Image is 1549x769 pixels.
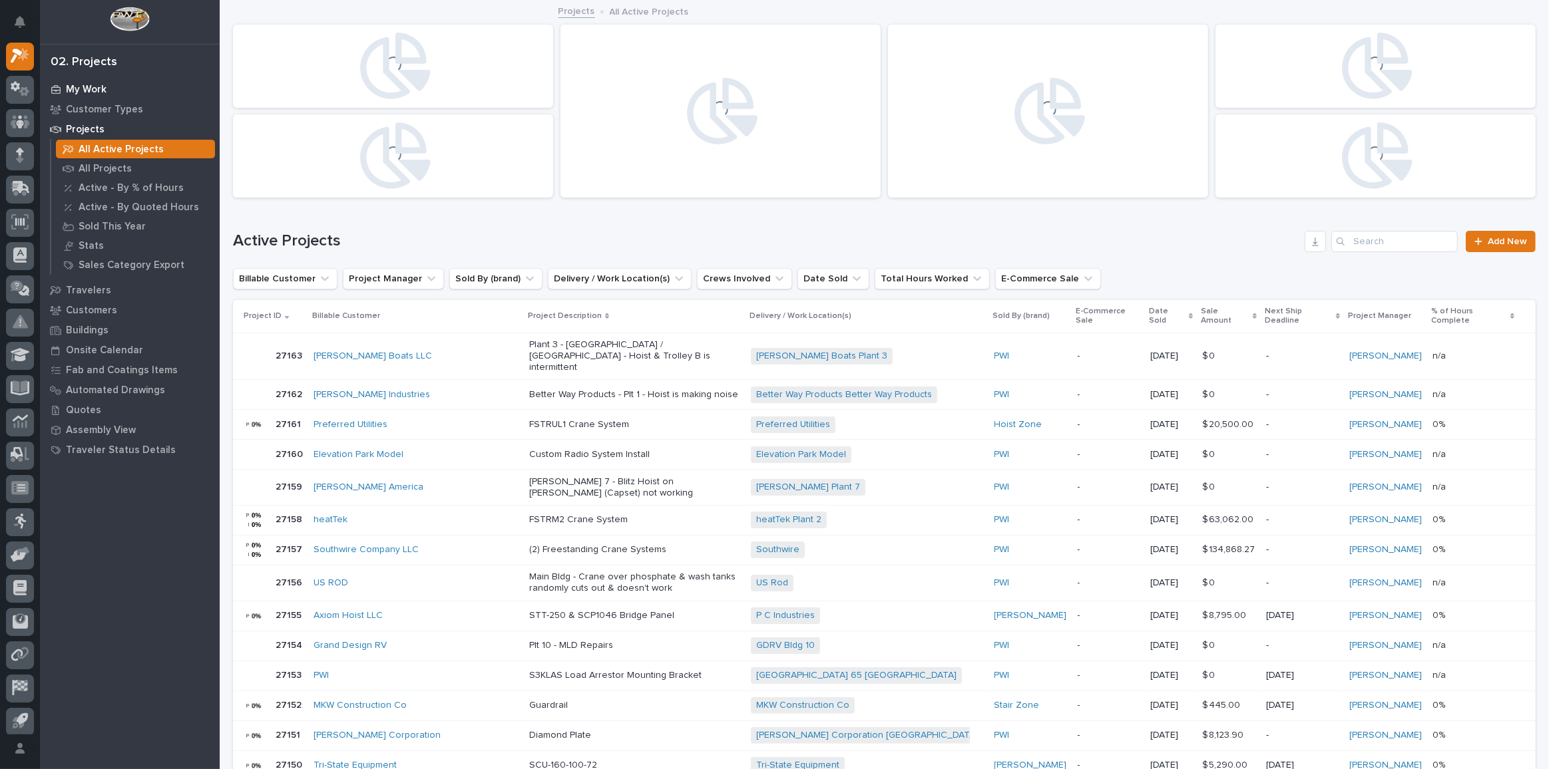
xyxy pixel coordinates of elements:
tr: 2715527155 Axiom Hoist LLC STT-250 & SCP1046 Bridge PanelP C Industries [PERSON_NAME] -[DATE]$ 8,... [233,601,1536,631]
p: Plant 3 - [GEOGRAPHIC_DATA] / [GEOGRAPHIC_DATA] - Hoist & Trolley B is intermittent [529,339,740,373]
p: 0% [1433,607,1448,621]
a: All Projects [51,159,220,178]
tr: 2716127161 Preferred Utilities FSTRUL1 Crane SystemPreferred Utilities Hoist Zone -[DATE]$ 20,500... [233,410,1536,440]
div: 02. Projects [51,55,117,70]
p: - [1266,544,1339,555]
p: - [1078,449,1140,460]
button: Delivery / Work Location(s) [548,268,692,289]
p: $ 0 [1202,446,1217,460]
p: - [1266,640,1339,651]
a: Sales Category Export [51,255,220,274]
a: Hoist Zone [995,419,1042,430]
a: MKW Construction Co [756,700,849,711]
a: Sold This Year [51,217,220,235]
p: 0% [1433,512,1448,526]
p: [DATE] [1150,730,1192,741]
p: Delivery / Work Location(s) [750,309,851,323]
p: - [1078,482,1140,493]
a: Better Way Products Better Way Products [756,389,932,400]
a: PWI [995,514,1010,526]
a: Southwire [756,544,799,555]
p: 27163 [276,348,305,362]
p: - [1078,577,1140,589]
p: FSTRUL1 Crane System [529,419,740,430]
p: [DATE] [1150,640,1192,651]
a: Axiom Hoist LLC [314,610,383,621]
p: All Active Projects [79,144,164,156]
p: 0% [1433,416,1448,430]
p: All Active Projects [610,3,689,18]
a: Southwire Company LLC [314,544,419,555]
a: Traveler Status Details [40,440,220,460]
p: Active - By Quoted Hours [79,202,199,214]
p: Sold By (brand) [993,309,1050,323]
p: [PERSON_NAME] 7 - Blitz Hoist on [PERSON_NAME] (Capset) not working [529,476,740,499]
p: Sold This Year [79,221,146,233]
p: Fab and Coatings Items [66,365,178,377]
p: 27162 [276,386,305,400]
a: Add New [1466,231,1536,252]
p: Buildings [66,325,109,337]
a: Elevation Park Model [756,449,846,460]
a: Stats [51,236,220,255]
tr: 2715727157 Southwire Company LLC (2) Freestanding Crane SystemsSouthwire PWI -[DATE]$ 134,868.27$... [233,535,1536,565]
a: GDRV Bldg 10 [756,640,815,651]
p: n/a [1433,446,1448,460]
p: 27159 [276,479,305,493]
p: My Work [66,84,107,96]
a: Quotes [40,400,220,420]
a: [PERSON_NAME] Boats LLC [314,351,432,362]
div: Search [1331,231,1458,252]
p: 0% [1433,727,1448,741]
p: $ 8,123.90 [1202,727,1246,741]
a: Buildings [40,320,220,340]
p: [DATE] [1150,577,1192,589]
a: [PERSON_NAME] [1349,577,1422,589]
a: [PERSON_NAME] America [314,482,423,493]
p: Billable Customer [312,309,380,323]
p: 0% [1433,697,1448,711]
p: 27158 [276,512,305,526]
a: Onsite Calendar [40,340,220,360]
p: $ 8,795.00 [1202,607,1249,621]
a: [PERSON_NAME] [1349,610,1422,621]
tr: 2715227152 MKW Construction Co GuardrailMKW Construction Co Stair Zone -[DATE]$ 445.00$ 445.00 [D... [233,691,1536,720]
button: Total Hours Worked [875,268,990,289]
a: PWI [995,670,1010,681]
button: Billable Customer [233,268,337,289]
p: Customers [66,305,117,317]
p: $ 0 [1202,348,1217,362]
p: - [1078,389,1140,400]
p: - [1266,514,1339,526]
a: PWI [314,670,329,681]
p: FSTRM2 Crane System [529,514,740,526]
tr: 2716027160 Elevation Park Model Custom Radio System InstallElevation Park Model PWI -[DATE]$ 0$ 0... [233,440,1536,470]
p: $ 134,868.27 [1202,541,1257,555]
a: MKW Construction Co [314,700,407,711]
img: Workspace Logo [110,7,149,31]
p: $ 0 [1202,479,1217,493]
a: [GEOGRAPHIC_DATA] 65 [GEOGRAPHIC_DATA] [756,670,957,681]
a: [PERSON_NAME] [1349,389,1422,400]
p: 27154 [276,637,305,651]
a: [PERSON_NAME] [1349,730,1422,741]
p: - [1266,449,1339,460]
p: [DATE] [1266,610,1339,621]
a: Active - By % of Hours [51,178,220,197]
p: [DATE] [1150,449,1192,460]
a: [PERSON_NAME] [1349,482,1422,493]
a: [PERSON_NAME] [1349,670,1422,681]
p: n/a [1433,479,1448,493]
p: $ 20,500.00 [1202,416,1256,430]
p: [DATE] [1150,610,1192,621]
p: STT-250 & SCP1046 Bridge Panel [529,610,740,621]
p: n/a [1433,575,1448,589]
p: 27153 [276,667,304,681]
p: - [1266,389,1339,400]
tr: 2716327163 [PERSON_NAME] Boats LLC Plant 3 - [GEOGRAPHIC_DATA] / [GEOGRAPHIC_DATA] - Hoist & Trol... [233,333,1536,380]
a: PWI [995,449,1010,460]
p: - [1078,351,1140,362]
p: [DATE] [1150,514,1192,526]
p: Project ID [244,309,282,323]
p: (2) Freestanding Crane Systems [529,544,740,555]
